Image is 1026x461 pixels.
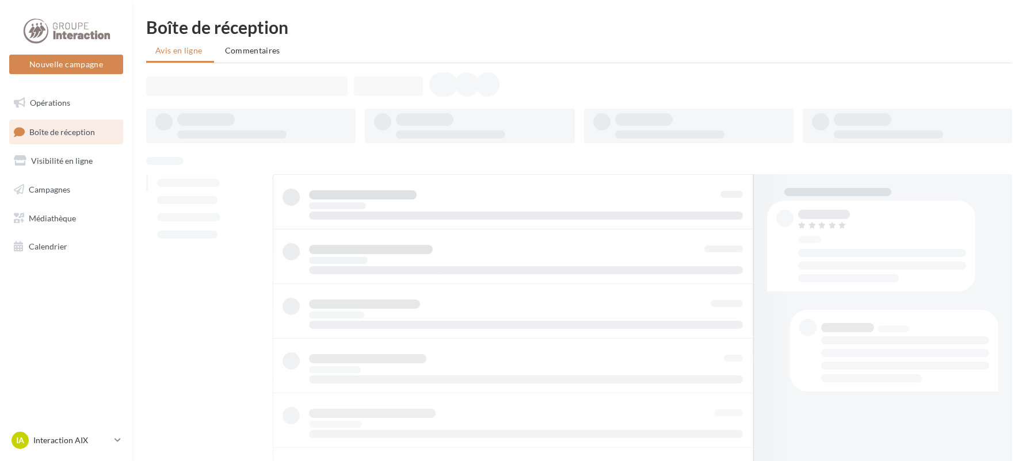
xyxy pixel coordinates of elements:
span: Opérations [30,98,70,107]
p: Interaction AIX [33,435,110,446]
span: Visibilité en ligne [31,156,93,166]
span: Boîte de réception [29,126,95,136]
a: Boîte de réception [7,120,125,144]
span: Calendrier [29,241,67,251]
span: Commentaires [225,45,280,55]
a: Visibilité en ligne [7,149,125,173]
a: Opérations [7,91,125,115]
button: Nouvelle campagne [9,55,123,74]
span: Médiathèque [29,213,76,222]
a: Médiathèque [7,206,125,230]
span: IA [16,435,24,446]
a: Campagnes [7,178,125,202]
a: Calendrier [7,235,125,259]
span: Campagnes [29,185,70,194]
a: IA Interaction AIX [9,429,123,451]
div: Boîte de réception [146,18,1012,36]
